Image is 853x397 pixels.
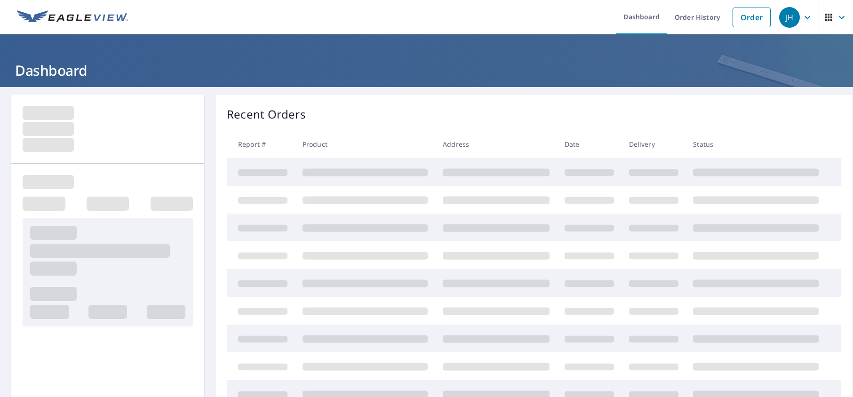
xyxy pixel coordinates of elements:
[295,130,435,158] th: Product
[779,7,800,28] div: JH
[686,130,826,158] th: Status
[227,130,295,158] th: Report #
[733,8,771,27] a: Order
[11,61,842,80] h1: Dashboard
[622,130,686,158] th: Delivery
[227,106,306,123] p: Recent Orders
[557,130,622,158] th: Date
[435,130,557,158] th: Address
[17,10,128,24] img: EV Logo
